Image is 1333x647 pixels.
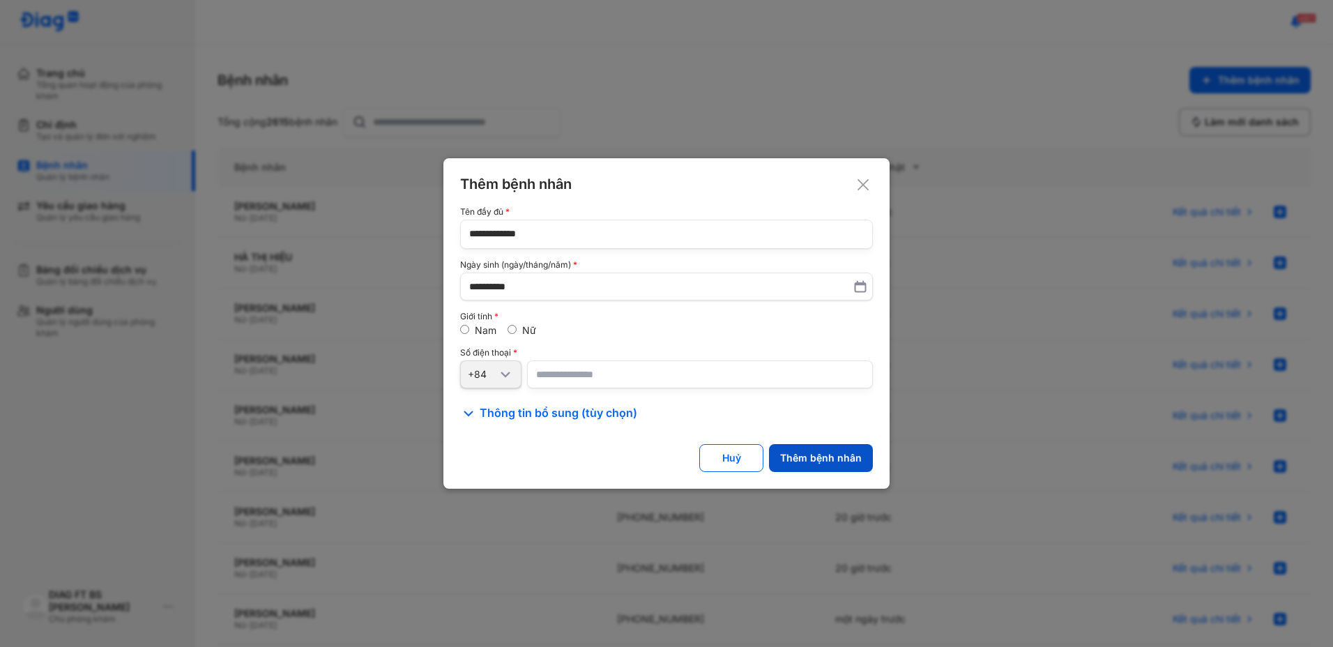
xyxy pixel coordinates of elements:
[699,444,763,472] button: Huỷ
[475,324,496,336] label: Nam
[480,405,637,422] span: Thông tin bổ sung (tùy chọn)
[460,260,873,270] div: Ngày sinh (ngày/tháng/năm)
[460,175,873,193] div: Thêm bệnh nhân
[460,312,873,321] div: Giới tính
[769,444,873,472] button: Thêm bệnh nhân
[460,207,873,217] div: Tên đầy đủ
[468,368,497,381] div: +84
[780,452,862,464] div: Thêm bệnh nhân
[522,324,536,336] label: Nữ
[460,348,873,358] div: Số điện thoại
